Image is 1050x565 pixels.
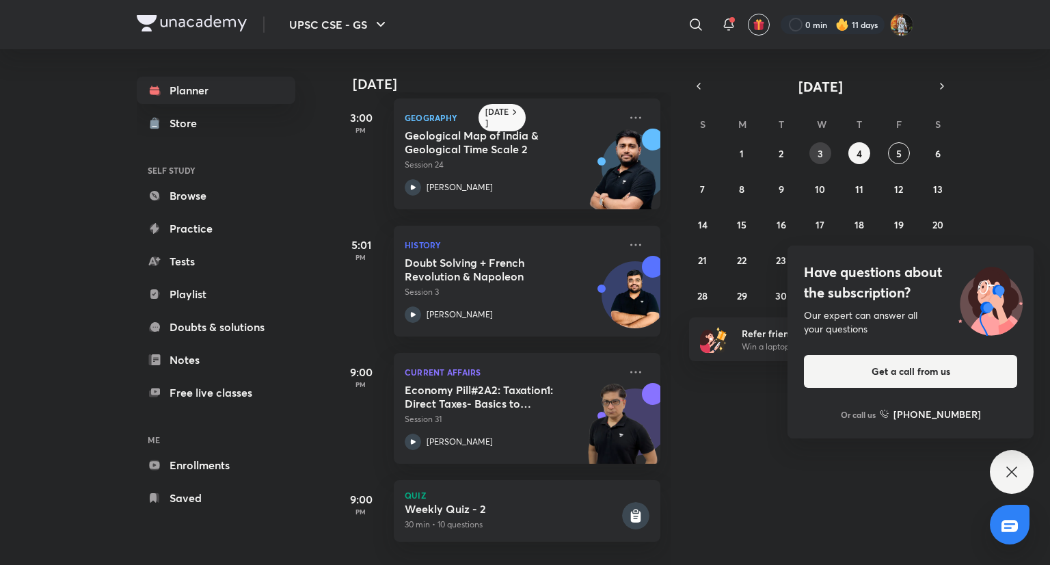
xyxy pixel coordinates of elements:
[698,218,708,231] abbr: September 14, 2025
[848,178,870,200] button: September 11, 2025
[137,215,295,242] a: Practice
[137,280,295,308] a: Playlist
[841,408,876,421] p: Or call us
[137,313,295,341] a: Doubts & solutions
[692,285,714,306] button: September 28, 2025
[731,178,753,200] button: September 8, 2025
[700,183,705,196] abbr: September 7, 2025
[890,13,913,36] img: Prakhar Singh
[737,218,746,231] abbr: September 15, 2025
[137,15,247,31] img: Company Logo
[742,326,910,341] h6: Refer friends
[585,129,660,223] img: unacademy
[737,289,747,302] abbr: September 29, 2025
[137,248,295,275] a: Tests
[804,262,1017,303] h4: Have questions about the subscription?
[888,213,910,235] button: September 19, 2025
[700,118,705,131] abbr: Sunday
[798,77,843,96] span: [DATE]
[698,254,707,267] abbr: September 21, 2025
[405,518,619,531] p: 30 min • 10 questions
[779,147,783,160] abbr: September 2, 2025
[779,118,784,131] abbr: Tuesday
[731,213,753,235] button: September 15, 2025
[893,407,981,421] h6: [PHONE_NUMBER]
[932,218,943,231] abbr: September 20, 2025
[137,346,295,373] a: Notes
[334,109,388,126] h5: 3:00
[888,178,910,200] button: September 12, 2025
[809,178,831,200] button: September 10, 2025
[740,147,744,160] abbr: September 1, 2025
[334,237,388,253] h5: 5:01
[602,269,668,334] img: Avatar
[947,262,1034,336] img: ttu_illustration_new.svg
[405,286,619,298] p: Session 3
[405,491,649,499] p: Quiz
[894,183,903,196] abbr: September 12, 2025
[815,183,825,196] abbr: September 10, 2025
[137,451,295,479] a: Enrollments
[779,183,784,196] abbr: September 9, 2025
[817,118,826,131] abbr: Wednesday
[816,218,824,231] abbr: September 17, 2025
[697,289,708,302] abbr: September 28, 2025
[708,77,932,96] button: [DATE]
[405,237,619,253] p: History
[692,249,714,271] button: September 21, 2025
[334,126,388,134] p: PM
[137,159,295,182] h6: SELF STUDY
[427,308,493,321] p: [PERSON_NAME]
[809,213,831,235] button: September 17, 2025
[137,182,295,209] a: Browse
[854,218,864,231] abbr: September 18, 2025
[742,341,910,353] p: Win a laptop, vouchers & more
[137,484,295,512] a: Saved
[818,147,823,160] abbr: September 3, 2025
[170,115,205,131] div: Store
[405,383,575,410] h5: Economy Pill#2A2: Taxation1: Direct Taxes- Basics to Corporation Tax, DDT etc
[405,502,619,516] h5: Weekly Quiz - 2
[927,213,949,235] button: September 20, 2025
[753,18,765,31] img: avatar
[485,107,509,129] h6: [DATE]
[731,285,753,306] button: September 29, 2025
[804,308,1017,336] div: Our expert can answer all your questions
[700,326,727,353] img: referral
[427,436,493,448] p: [PERSON_NAME]
[692,213,714,235] button: September 14, 2025
[353,76,674,92] h4: [DATE]
[770,142,792,164] button: September 2, 2025
[334,253,388,261] p: PM
[857,118,862,131] abbr: Thursday
[334,364,388,380] h5: 9:00
[933,183,943,196] abbr: September 13, 2025
[880,407,981,421] a: [PHONE_NUMBER]
[405,364,619,380] p: Current Affairs
[731,142,753,164] button: September 1, 2025
[334,491,388,508] h5: 9:00
[848,213,870,235] button: September 18, 2025
[137,428,295,451] h6: ME
[137,15,247,35] a: Company Logo
[737,254,746,267] abbr: September 22, 2025
[738,118,746,131] abbr: Monday
[334,508,388,516] p: PM
[281,11,397,38] button: UPSC CSE - GS
[748,14,770,36] button: avatar
[405,256,575,283] h5: Doubt Solving + French Revolution & Napoleon
[137,109,295,137] a: Store
[835,18,849,31] img: streak
[405,413,619,425] p: Session 31
[405,129,575,156] h5: Geological Map of India & Geological Time Scale 2
[888,142,910,164] button: September 5, 2025
[896,147,902,160] abbr: September 5, 2025
[334,380,388,389] p: PM
[137,77,295,104] a: Planner
[935,147,941,160] abbr: September 6, 2025
[775,289,787,302] abbr: September 30, 2025
[770,249,792,271] button: September 23, 2025
[427,181,493,194] p: [PERSON_NAME]
[770,178,792,200] button: September 9, 2025
[770,213,792,235] button: September 16, 2025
